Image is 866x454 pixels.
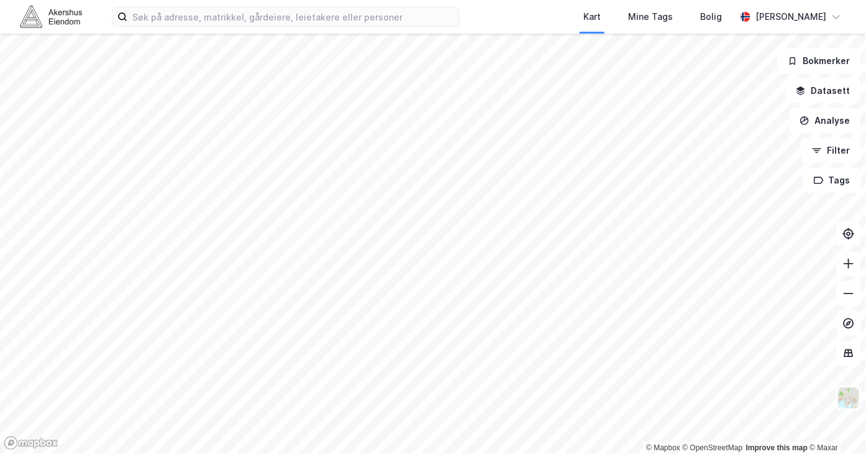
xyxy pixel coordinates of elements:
[583,9,601,24] div: Kart
[127,7,459,26] input: Søk på adresse, matrikkel, gårdeiere, leietakere eller personer
[20,6,82,27] img: akershus-eiendom-logo.9091f326c980b4bce74ccdd9f866810c.svg
[804,394,866,454] div: Kontrollprogram for chat
[755,9,826,24] div: [PERSON_NAME]
[804,394,866,454] iframe: Chat Widget
[628,9,673,24] div: Mine Tags
[700,9,722,24] div: Bolig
